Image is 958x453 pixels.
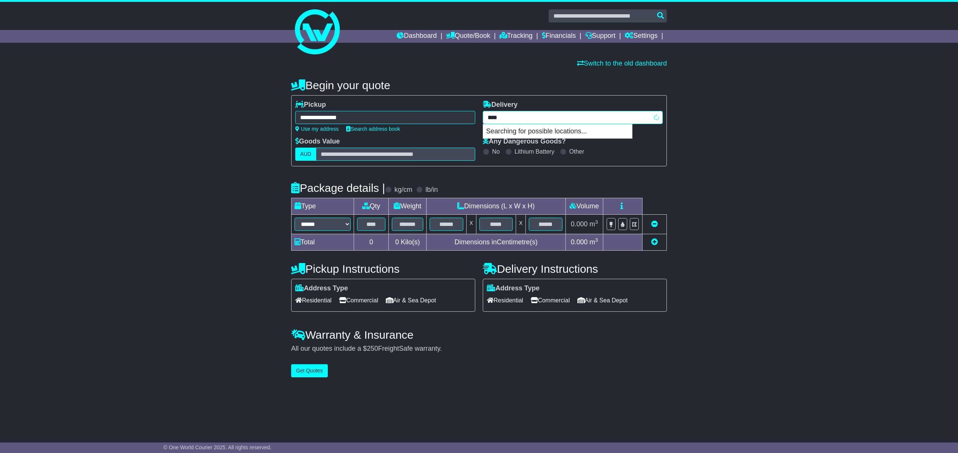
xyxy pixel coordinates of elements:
h4: Package details | [291,182,385,194]
td: Weight [389,198,427,215]
div: All our quotes include a $ FreightSafe warranty. [291,345,667,353]
td: x [516,215,526,234]
a: Support [585,30,616,43]
a: Switch to the old dashboard [577,60,667,67]
label: Goods Value [295,138,340,146]
sup: 3 [595,237,598,243]
td: Total [292,234,354,251]
label: AUD [295,148,316,161]
td: Qty [354,198,389,215]
span: Residential [487,295,523,306]
a: Financials [542,30,576,43]
td: x [466,215,476,234]
h4: Delivery Instructions [483,263,667,275]
span: 0 [395,238,399,246]
a: Tracking [500,30,533,43]
a: Quote/Book [446,30,490,43]
a: Add new item [651,238,658,246]
button: Get Quotes [291,364,328,377]
label: Address Type [295,284,348,293]
label: Pickup [295,101,326,109]
label: lb/in [425,186,438,194]
h4: Begin your quote [291,79,667,91]
label: Address Type [487,284,540,293]
td: Dimensions in Centimetre(s) [426,234,565,251]
typeahead: Please provide city [483,111,663,124]
sup: 3 [595,219,598,225]
span: 0.000 [571,220,588,228]
label: kg/cm [394,186,412,194]
p: Searching for possible locations... [483,124,632,139]
span: m [589,238,598,246]
span: Air & Sea Depot [577,295,628,306]
label: Other [569,148,584,155]
span: Residential [295,295,332,306]
a: Remove this item [651,220,658,228]
label: Lithium Battery [515,148,555,155]
label: Delivery [483,101,518,109]
a: Dashboard [397,30,437,43]
span: Air & Sea Depot [386,295,436,306]
td: Kilo(s) [389,234,427,251]
h4: Pickup Instructions [291,263,475,275]
a: Settings [625,30,658,43]
h4: Warranty & Insurance [291,329,667,341]
a: Search address book [346,126,400,132]
span: 0.000 [571,238,588,246]
span: Commercial [531,295,570,306]
td: Volume [565,198,603,215]
td: Dimensions (L x W x H) [426,198,565,215]
span: m [589,220,598,228]
label: Any Dangerous Goods? [483,138,566,146]
label: No [492,148,500,155]
td: Type [292,198,354,215]
span: Commercial [339,295,378,306]
span: © One World Courier 2025. All rights reserved. [164,444,272,450]
td: 0 [354,234,389,251]
span: 250 [367,345,378,352]
a: Use my address [295,126,339,132]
